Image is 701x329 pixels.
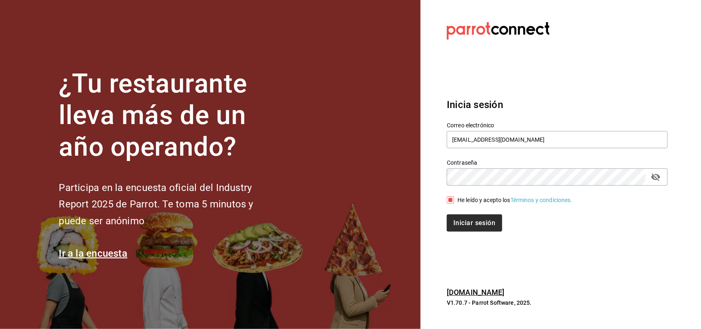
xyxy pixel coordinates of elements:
button: Iniciar sesión [447,214,502,232]
a: Ir a la encuesta [59,248,127,259]
input: Ingresa tu correo electrónico [447,131,668,148]
h1: ¿Tu restaurante lleva más de un año operando? [59,68,280,163]
h2: Participa en la encuesta oficial del Industry Report 2025 de Parrot. Te toma 5 minutos y puede se... [59,179,280,230]
p: V1.70.7 - Parrot Software, 2025. [447,299,668,307]
h3: Inicia sesión [447,97,668,112]
a: Términos y condiciones. [510,197,572,203]
a: [DOMAIN_NAME] [447,288,505,297]
label: Contraseña [447,160,668,166]
button: passwordField [649,170,663,184]
label: Correo electrónico [447,123,668,129]
div: He leído y acepto los [457,196,572,205]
